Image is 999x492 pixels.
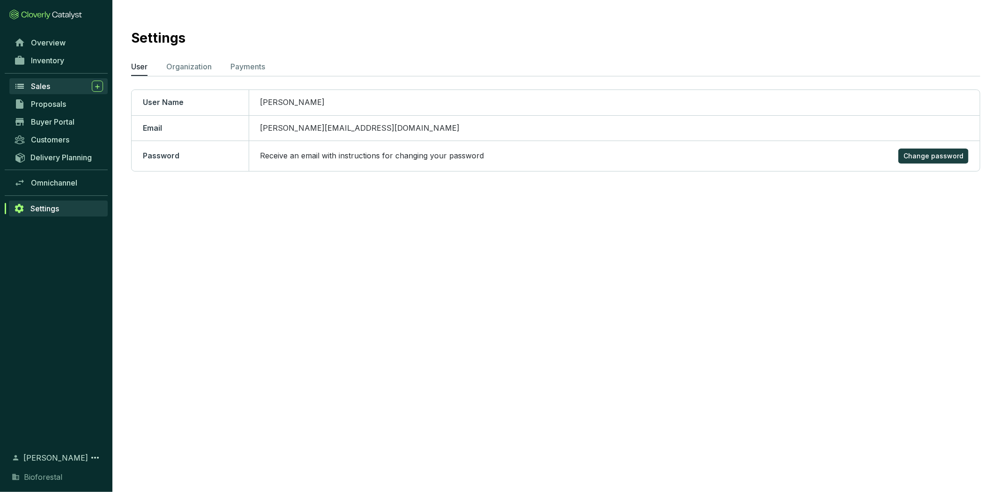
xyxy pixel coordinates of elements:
p: Payments [230,61,265,72]
a: Inventory [9,52,108,68]
a: Sales [9,78,108,94]
p: Receive an email with instructions for changing your password [260,151,484,161]
a: Settings [9,201,108,216]
p: User [131,61,148,72]
span: Settings [30,204,59,213]
span: Inventory [31,56,64,65]
span: Buyer Portal [31,117,74,127]
a: Customers [9,132,108,148]
a: Overview [9,35,108,51]
span: [PERSON_NAME][EMAIL_ADDRESS][DOMAIN_NAME] [260,123,460,133]
span: Delivery Planning [30,153,92,162]
span: [PERSON_NAME] [23,452,88,463]
a: Buyer Portal [9,114,108,130]
p: Organization [166,61,212,72]
span: Customers [31,135,69,144]
a: Proposals [9,96,108,112]
span: [PERSON_NAME] [260,97,325,107]
span: Bioforestal [24,471,62,483]
button: Change password [898,149,969,164]
span: Omnichannel [31,178,77,187]
span: Proposals [31,99,66,109]
span: Email [143,123,162,133]
span: Sales [31,82,50,91]
h2: Settings [131,28,185,48]
a: Omnichannel [9,175,108,191]
span: Change password [903,151,963,161]
span: Password [143,151,179,160]
a: Delivery Planning [9,149,108,165]
span: User Name [143,97,184,107]
span: Overview [31,38,66,47]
